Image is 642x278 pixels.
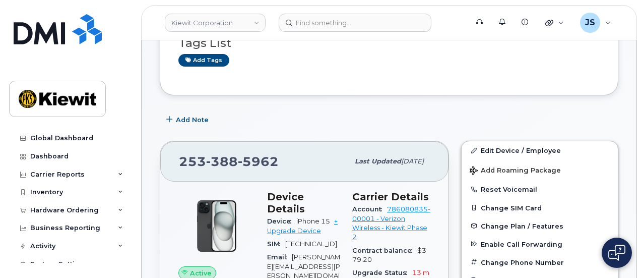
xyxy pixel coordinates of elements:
span: Contract balance [352,247,417,254]
span: 5962 [238,154,279,169]
a: + Upgrade Device [267,217,338,234]
span: Device [267,217,296,225]
span: [TECHNICAL_ID] [285,240,337,248]
span: $379.20 [352,247,426,263]
span: Change Plan / Features [481,222,563,230]
span: Account [352,205,387,213]
span: 253 [179,154,279,169]
span: Add Note [176,115,209,125]
button: Reset Voicemail [462,180,618,198]
span: [DATE] [401,157,424,165]
span: SIM [267,240,285,248]
a: Kiewit Corporation [165,14,266,32]
img: Open chat [608,245,625,261]
span: Upgrade Status [352,269,412,276]
span: Active [190,268,212,278]
h3: Carrier Details [352,191,430,203]
a: Edit Device / Employee [462,141,618,159]
span: Enable Call Forwarding [481,240,562,248]
span: JS [585,17,595,29]
span: Email [267,253,292,261]
span: iPhone 15 [296,217,330,225]
h3: Device Details [267,191,340,215]
button: Change SIM Card [462,199,618,217]
div: Quicklinks [538,13,571,33]
input: Find something... [279,14,431,32]
a: Add tags [178,54,229,67]
a: 786080835-00001 - Verizon Wireless - Kiewit Phase 2 [352,205,430,241]
button: Change Phone Number [462,253,618,271]
img: iPhone_15_Black.png [186,196,247,256]
span: 388 [206,154,238,169]
button: Enable Call Forwarding [462,235,618,253]
button: Change Plan / Features [462,217,618,235]
button: Add Roaming Package [462,159,618,180]
h3: Tags List [178,37,600,49]
span: Add Roaming Package [470,166,561,176]
span: Last updated [355,157,401,165]
button: Add Note [160,110,217,129]
div: Jenna Savard [573,13,618,33]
